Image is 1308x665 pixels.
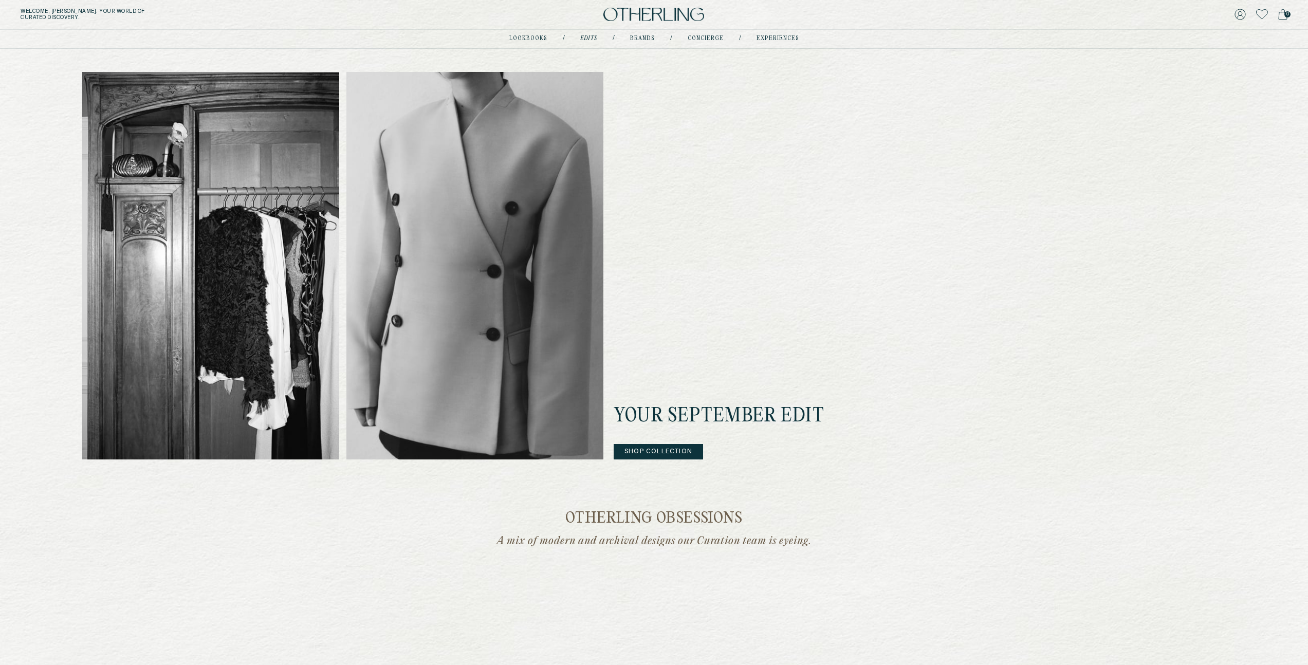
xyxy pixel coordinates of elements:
a: Brands [630,36,655,41]
a: experiences [757,36,799,41]
img: Cover 2 [346,72,603,459]
img: Cover 1 [82,72,339,459]
h2: Your September Edit [614,404,830,429]
a: lookbooks [509,36,547,41]
img: logo [603,8,704,22]
a: 0 [1278,7,1287,22]
div: / [563,34,565,43]
h2: otherling obsessions [82,511,1226,527]
button: Shop Collection [614,444,703,459]
div: / [670,34,672,43]
h5: Welcome, [PERSON_NAME] . Your world of curated discovery. [21,8,400,21]
div: / [613,34,615,43]
span: 0 [1284,11,1291,17]
p: A mix of modern and archival designs our Curation team is eyeing. [454,534,855,548]
div: / [739,34,741,43]
a: Edits [580,36,597,41]
a: concierge [688,36,724,41]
